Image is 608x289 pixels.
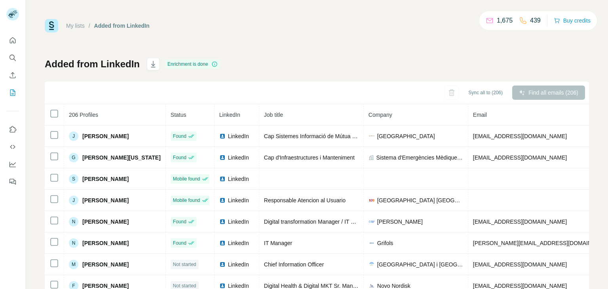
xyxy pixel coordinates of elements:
span: LinkedIn [228,260,249,268]
button: My lists [6,86,19,100]
span: LinkedIn [228,175,249,183]
img: company-logo [369,240,375,246]
span: LinkedIn [228,218,249,226]
img: LinkedIn logo [219,283,226,289]
span: LinkedIn [228,132,249,140]
button: Feedback [6,175,19,189]
div: G [69,153,78,162]
img: LinkedIn logo [219,219,226,225]
img: LinkedIn logo [219,176,226,182]
span: Job title [264,112,283,118]
span: Responsable Atencion al Usuario [264,197,346,203]
span: [PERSON_NAME] [82,239,129,247]
span: [EMAIL_ADDRESS][DOMAIN_NAME] [473,261,567,268]
div: M [69,260,78,269]
span: [PERSON_NAME] [82,196,129,204]
div: J [69,196,78,205]
a: My lists [66,23,85,29]
span: Digital transformation Manager / IT Strategy & Innovation in Healthcare / Systems & security [264,219,490,225]
div: Added from LinkedIn [94,22,150,30]
span: [PERSON_NAME] [82,132,129,140]
div: N [69,217,78,226]
span: [GEOGRAPHIC_DATA] [377,132,435,140]
h1: Added from LinkedIn [45,58,140,70]
img: company-logo [369,197,375,203]
span: [EMAIL_ADDRESS][DOMAIN_NAME] [473,283,567,289]
img: company-logo [369,133,375,139]
span: [PERSON_NAME] [377,218,423,226]
button: Sync all to (206) [463,87,508,99]
span: Found [173,240,186,247]
span: Digital Health & Digital MKT Sr. Manager [264,283,364,289]
span: Cap d'Infraestructures i Manteniment [264,154,355,161]
span: Grifols [377,239,393,247]
span: [PERSON_NAME][US_STATE] [82,154,161,162]
img: LinkedIn logo [219,133,226,139]
img: Surfe Logo [45,19,58,32]
span: Not started [173,261,196,268]
div: J [69,131,78,141]
p: 1,675 [497,16,513,25]
span: Found [173,154,186,161]
img: LinkedIn logo [219,261,226,268]
div: S [69,174,78,184]
span: [EMAIL_ADDRESS][DOMAIN_NAME] [473,219,567,225]
div: Enrichment is done [165,59,220,69]
img: company-logo [369,219,375,225]
span: Sistema d'Emergències Mèdiques (SEM) [376,154,463,162]
span: [PERSON_NAME] [82,260,129,268]
span: Email [473,112,487,118]
span: [GEOGRAPHIC_DATA] i [GEOGRAPHIC_DATA] [377,260,463,268]
span: Cap Sistemes Informació de Mútua de [GEOGRAPHIC_DATA] [264,133,418,139]
span: Status [171,112,186,118]
img: company-logo [369,283,375,289]
button: Dashboard [6,157,19,171]
span: [GEOGRAPHIC_DATA] [GEOGRAPHIC_DATA] [377,196,463,204]
span: Found [173,133,186,140]
button: Use Surfe API [6,140,19,154]
span: Company [369,112,392,118]
button: Quick start [6,33,19,48]
span: [EMAIL_ADDRESS][DOMAIN_NAME] [473,133,567,139]
img: LinkedIn logo [219,197,226,203]
img: company-logo [369,261,375,268]
span: LinkedIn [228,239,249,247]
div: N [69,238,78,248]
span: [EMAIL_ADDRESS][DOMAIN_NAME] [473,154,567,161]
span: Mobile found [173,175,200,183]
span: Found [173,218,186,225]
span: Sync all to (206) [468,89,503,96]
button: Enrich CSV [6,68,19,82]
img: LinkedIn logo [219,240,226,246]
span: LinkedIn [219,112,240,118]
button: Buy credits [554,15,591,26]
span: [PERSON_NAME] [82,218,129,226]
span: LinkedIn [228,196,249,204]
span: Chief Information Officer [264,261,324,268]
span: Mobile found [173,197,200,204]
button: Use Surfe on LinkedIn [6,122,19,137]
span: LinkedIn [228,154,249,162]
img: LinkedIn logo [219,154,226,161]
button: Search [6,51,19,65]
li: / [89,22,90,30]
span: [PERSON_NAME] [82,175,129,183]
span: 206 Profiles [69,112,98,118]
p: 439 [530,16,541,25]
span: IT Manager [264,240,292,246]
